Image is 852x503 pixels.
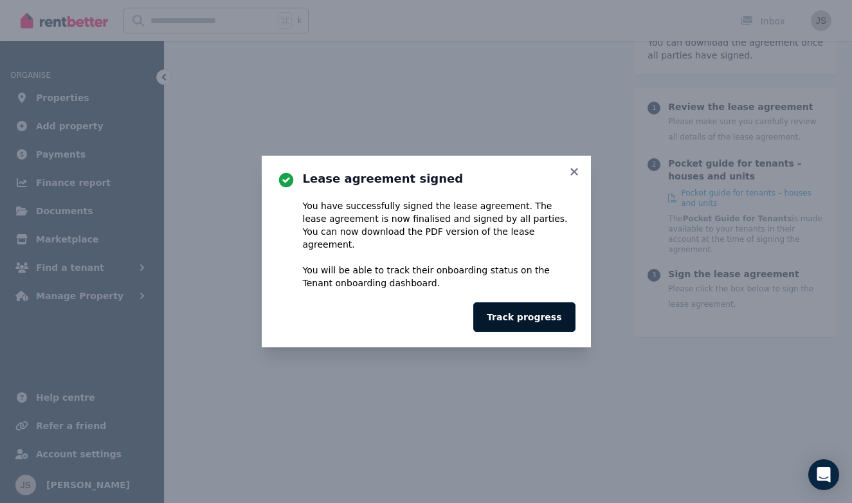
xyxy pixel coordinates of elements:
[303,264,576,289] p: You will be able to track their onboarding status on the Tenant onboarding dashboard.
[808,459,839,490] div: Open Intercom Messenger
[473,302,575,332] button: Track progress
[303,171,576,187] h3: Lease agreement signed
[413,214,565,224] span: finalised and signed by all parties
[303,199,576,289] div: You have successfully signed the lease agreement. The lease agreement is now . You can now downlo...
